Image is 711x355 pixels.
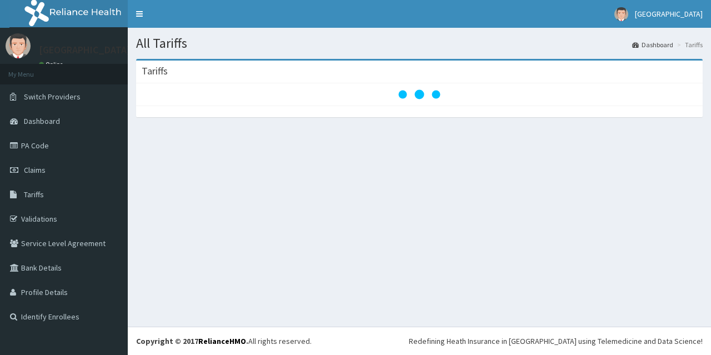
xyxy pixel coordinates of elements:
[39,61,66,68] a: Online
[39,45,131,55] p: [GEOGRAPHIC_DATA]
[136,36,703,51] h1: All Tariffs
[6,33,31,58] img: User Image
[397,72,442,117] svg: audio-loading
[409,336,703,347] div: Redefining Heath Insurance in [GEOGRAPHIC_DATA] using Telemedicine and Data Science!
[614,7,628,21] img: User Image
[136,336,248,346] strong: Copyright © 2017 .
[128,327,711,355] footer: All rights reserved.
[198,336,246,346] a: RelianceHMO
[635,9,703,19] span: [GEOGRAPHIC_DATA]
[632,40,673,49] a: Dashboard
[674,40,703,49] li: Tariffs
[142,66,168,76] h3: Tariffs
[24,116,60,126] span: Dashboard
[24,92,81,102] span: Switch Providers
[24,189,44,199] span: Tariffs
[24,165,46,175] span: Claims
